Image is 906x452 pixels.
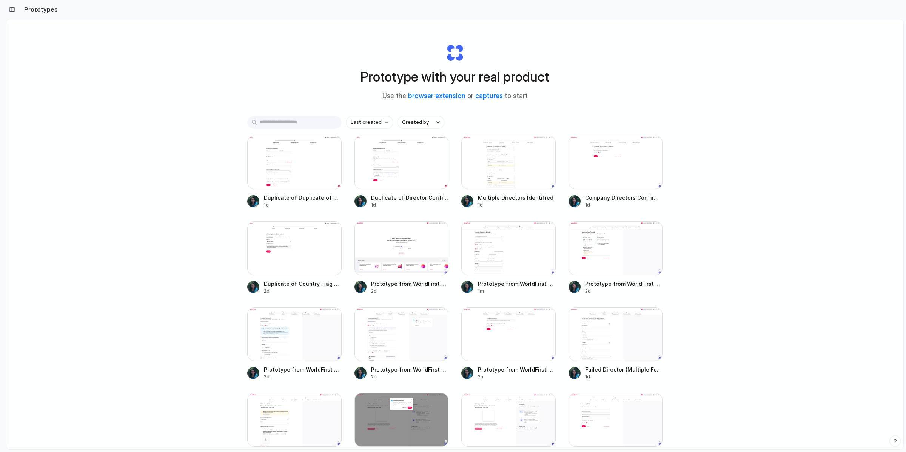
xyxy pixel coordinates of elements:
div: 1d [264,202,342,208]
a: Failed Director (Multiple Found)Failed Director (Multiple Found)1d [569,307,663,380]
div: 2h [478,373,556,380]
div: 2d [585,288,663,295]
div: 2d [264,288,342,295]
a: Prototype from WorldFirst Registration v22Prototype from WorldFirst Registration v222d [354,307,449,380]
div: 1m [478,288,556,295]
button: Created by [398,116,444,129]
div: 1d [585,202,663,208]
span: Duplicate of Country Flag Dropdown Enhancement [264,280,342,288]
span: Company Directors Confirmation Page [585,194,663,202]
a: captures [475,92,503,100]
a: Prototype from WorldFirst Registration v23Prototype from WorldFirst Registration v232d [247,307,342,380]
span: Duplicate of Duplicate of Director Confirmation & T&C Separation [264,194,342,202]
span: Prototype from WorldFirst Registration v25 [478,280,556,288]
button: Last created [346,116,393,129]
a: Prototype from WorldFirst Registration v21Prototype from WorldFirst Registration v212h [461,307,556,380]
span: Last created [351,119,382,126]
h1: Prototype with your real product [361,67,549,87]
span: Prototype from WorldFirst Registration [371,280,449,288]
a: Duplicate of Director Confirmation & T&C SeparationDuplicate of Director Confirmation & T&C Separ... [354,136,449,208]
span: Prototype from WorldFirst Registration v24 [585,280,663,288]
a: Prototype from WorldFirst Registration v24Prototype from WorldFirst Registration v242d [569,221,663,294]
span: Use the or to start [382,91,528,101]
span: Created by [402,119,429,126]
span: Duplicate of Director Confirmation & T&C Separation [371,194,449,202]
div: 2d [264,373,342,380]
span: Multiple Directors Identified [478,194,556,202]
h2: Prototypes [21,5,58,14]
a: Company Directors Confirmation PageCompany Directors Confirmation Page1d [569,136,663,208]
a: browser extension [408,92,465,100]
div: 1d [371,202,449,208]
a: Prototype from WorldFirst Registration v25Prototype from WorldFirst Registration v251m [461,221,556,294]
span: Prototype from WorldFirst Registration v22 [371,366,449,373]
div: 1d [585,373,663,380]
span: Prototype from WorldFirst Registration v21 [478,366,556,373]
a: Multiple Directors IdentifiedMultiple Directors Identified1d [461,136,556,208]
a: Prototype from WorldFirst RegistrationPrototype from WorldFirst Registration2d [354,221,449,294]
span: Failed Director (Multiple Found) [585,366,663,373]
span: Prototype from WorldFirst Registration v23 [264,366,342,373]
a: Duplicate of Duplicate of Director Confirmation & T&C SeparationDuplicate of Duplicate of Directo... [247,136,342,208]
div: 1d [478,202,556,208]
div: 2d [371,288,449,295]
a: Duplicate of Country Flag Dropdown EnhancementDuplicate of Country Flag Dropdown Enhancement2d [247,221,342,294]
div: 2d [371,373,449,380]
